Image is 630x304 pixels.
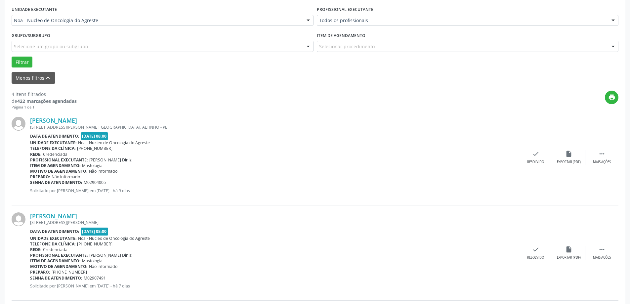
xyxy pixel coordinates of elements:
[78,140,150,146] span: Noa - Nucleo de Oncologia do Agreste
[89,168,117,174] span: Não informado
[30,174,50,180] b: Preparo:
[317,30,365,41] label: Item de agendamento
[12,98,77,105] div: de
[30,220,519,225] div: [STREET_ADDRESS][PERSON_NAME]
[17,98,77,104] strong: 422 marcações agendadas
[30,229,79,234] b: Data de atendimento:
[12,212,25,226] img: img
[52,269,87,275] span: [PHONE_NUMBER]
[598,150,606,157] i: 
[43,152,67,157] span: Credenciada
[557,255,581,260] div: Exportar (PDF)
[30,264,88,269] b: Motivo de agendamento:
[77,146,112,151] span: [PHONE_NUMBER]
[30,212,77,220] a: [PERSON_NAME]
[12,72,55,84] button: Menos filtroskeyboard_arrow_up
[30,152,42,157] b: Rede:
[317,5,373,15] label: PROFISSIONAL EXECUTANTE
[565,246,572,253] i: insert_drive_file
[78,236,150,241] span: Noa - Nucleo de Oncologia do Agreste
[30,168,88,174] b: Motivo de agendamento:
[565,150,572,157] i: insert_drive_file
[12,30,50,41] label: Grupo/Subgrupo
[84,275,106,281] span: M02907491
[527,160,544,164] div: Resolvido
[89,264,117,269] span: Não informado
[557,160,581,164] div: Exportar (PDF)
[30,146,76,151] b: Telefone da clínica:
[81,132,108,140] span: [DATE] 08:00
[30,180,82,185] b: Senha de atendimento:
[319,43,375,50] span: Selecionar procedimento
[30,117,77,124] a: [PERSON_NAME]
[14,43,88,50] span: Selecione um grupo ou subgrupo
[12,57,32,68] button: Filtrar
[77,241,112,247] span: [PHONE_NUMBER]
[593,160,611,164] div: Mais ações
[30,236,77,241] b: Unidade executante:
[30,133,79,139] b: Data de atendimento:
[30,157,88,163] b: Profissional executante:
[43,247,67,252] span: Credenciada
[44,74,52,81] i: keyboard_arrow_up
[605,91,618,104] button: print
[12,117,25,131] img: img
[593,255,611,260] div: Mais ações
[52,174,80,180] span: Não informado
[81,228,108,235] span: [DATE] 08:00
[30,124,519,130] div: [STREET_ADDRESS][PERSON_NAME] [GEOGRAPHIC_DATA], ALTINHO - PE
[82,163,103,168] span: Mastologia
[12,91,77,98] div: 4 itens filtrados
[89,252,132,258] span: [PERSON_NAME] Diniz
[12,105,77,110] div: Página 1 de 1
[84,180,106,185] span: M02904005
[14,17,300,24] span: Noa - Nucleo de Oncologia do Agreste
[30,258,81,264] b: Item de agendamento:
[30,241,76,247] b: Telefone da clínica:
[527,255,544,260] div: Resolvido
[89,157,132,163] span: [PERSON_NAME] Diniz
[30,163,81,168] b: Item de agendamento:
[30,269,50,275] b: Preparo:
[30,252,88,258] b: Profissional executante:
[598,246,606,253] i: 
[30,140,77,146] b: Unidade executante:
[532,246,539,253] i: check
[608,94,615,101] i: print
[532,150,539,157] i: check
[30,275,82,281] b: Senha de atendimento:
[30,188,519,194] p: Solicitado por [PERSON_NAME] em [DATE] - há 9 dias
[82,258,103,264] span: Mastologia
[12,5,57,15] label: UNIDADE EXECUTANTE
[319,17,605,24] span: Todos os profissionais
[30,247,42,252] b: Rede:
[30,283,519,289] p: Solicitado por [PERSON_NAME] em [DATE] - há 7 dias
